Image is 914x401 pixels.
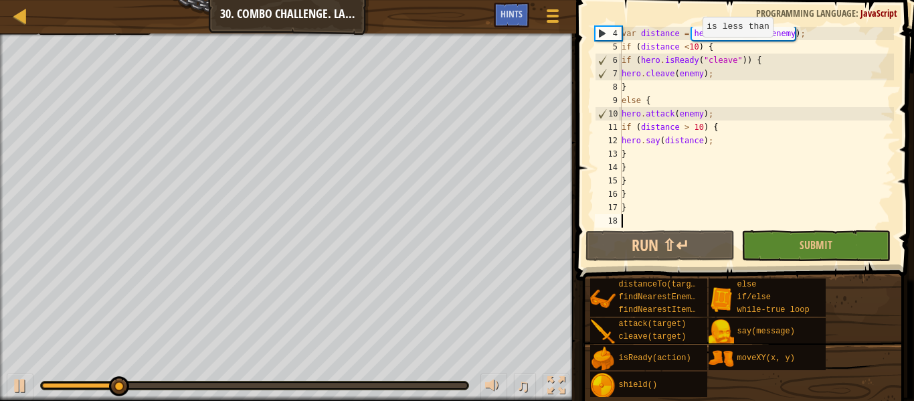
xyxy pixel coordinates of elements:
div: 6 [596,54,622,67]
span: : [856,7,860,19]
img: portrait.png [590,319,616,345]
span: Programming language [756,7,856,19]
button: Ctrl + P: Play [7,374,33,401]
div: 18 [595,214,622,228]
span: say(message) [737,327,795,336]
span: cleave(target) [619,332,687,341]
div: 8 [595,80,622,94]
span: if/else [737,293,771,302]
div: 10 [596,107,622,121]
span: moveXY(x, y) [737,353,795,363]
span: ♫ [517,376,530,396]
span: distanceTo(target) [619,280,706,289]
button: Submit [741,230,891,261]
div: 7 [596,67,622,80]
span: Submit [800,238,832,252]
div: 16 [595,187,622,201]
img: portrait.png [709,319,734,345]
div: 13 [595,147,622,161]
div: 14 [595,161,622,174]
span: isReady(action) [619,353,691,363]
span: attack(target) [619,319,687,329]
img: portrait.png [590,287,616,312]
img: portrait.png [709,287,734,312]
div: 9 [595,94,622,107]
span: shield() [619,380,658,390]
button: Show game menu [536,3,569,34]
img: portrait.png [709,346,734,372]
span: Hints [500,7,523,20]
div: 12 [595,134,622,147]
button: Adjust volume [480,374,507,401]
span: findNearestEnemy() [619,293,706,302]
button: ♫ [514,374,537,401]
button: Run ⇧↵ [585,230,735,261]
div: 15 [595,174,622,187]
div: 4 [596,27,622,40]
img: portrait.png [590,346,616,372]
img: portrait.png [590,373,616,398]
button: Toggle fullscreen [543,374,569,401]
span: findNearestItem() [619,305,701,315]
span: else [737,280,757,289]
span: JavaScript [860,7,897,19]
div: 17 [595,201,622,214]
span: while-true loop [737,305,810,315]
div: 11 [595,121,622,134]
code: is less than [707,21,769,31]
div: 5 [595,40,622,54]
